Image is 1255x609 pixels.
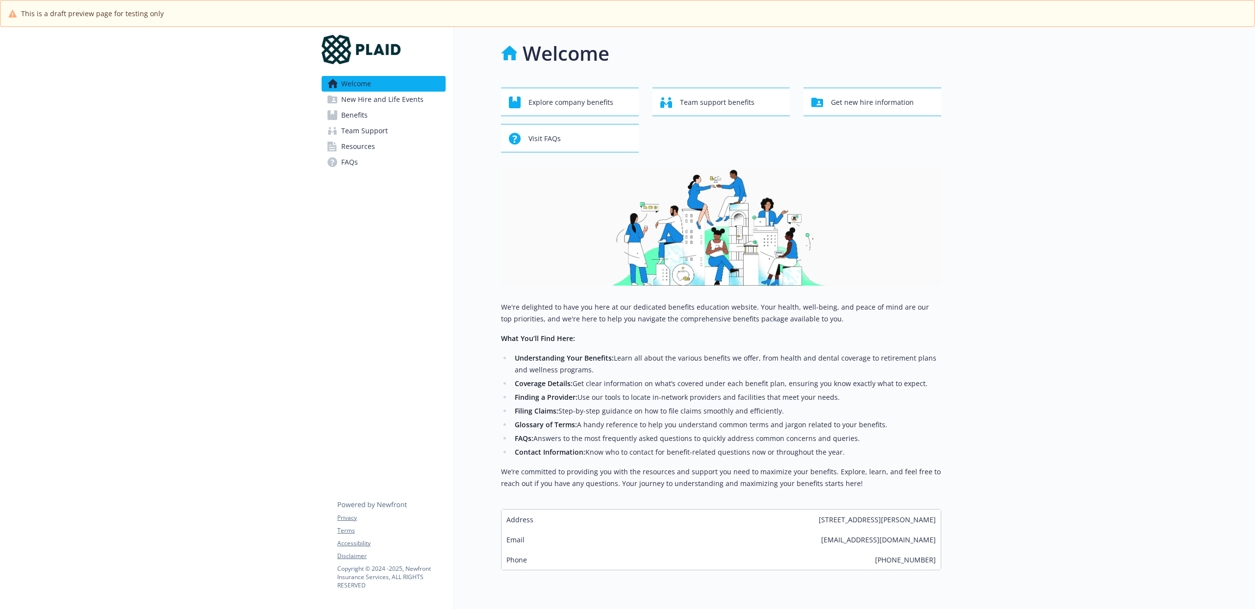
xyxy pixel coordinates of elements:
[341,154,358,170] span: FAQs
[512,378,941,390] li: Get clear information on what’s covered under each benefit plan, ensuring you know exactly what t...
[515,392,577,402] strong: Finding a Provider:
[653,88,790,116] button: Team support benefits
[528,93,613,112] span: Explore company benefits
[322,154,446,170] a: FAQs
[337,552,445,560] a: Disclaimer
[341,76,371,92] span: Welcome
[515,420,577,429] strong: Glossary of Terms:
[528,129,561,148] span: Visit FAQs
[515,379,573,388] strong: Coverage Details:
[506,535,525,545] span: Email
[512,405,941,417] li: Step-by-step guidance on how to file claims smoothly and efficiently.
[337,526,445,535] a: Terms
[501,168,941,286] img: overview page banner
[875,555,936,565] span: [PHONE_NUMBER]
[337,513,445,522] a: Privacy
[501,301,941,325] p: We're delighted to have you here at our dedicated benefits education website. Your health, well-b...
[322,107,446,123] a: Benefits
[341,107,368,123] span: Benefits
[831,93,914,112] span: Get new hire information
[322,123,446,139] a: Team Support
[819,514,936,525] span: [STREET_ADDRESS][PERSON_NAME]
[506,555,527,565] span: Phone
[515,447,585,457] strong: Contact Information:
[512,352,941,376] li: Learn all about the various benefits we offer, from health and dental coverage to retirement plan...
[21,8,164,19] span: This is a draft preview page for testing only
[506,514,533,525] span: Address
[680,93,754,112] span: Team support benefits
[341,123,388,139] span: Team Support
[337,564,445,589] p: Copyright © 2024 - 2025 , Newfront Insurance Services, ALL RIGHTS RESERVED
[512,391,941,403] li: Use our tools to locate in-network providers and facilities that meet your needs.
[322,92,446,107] a: New Hire and Life Events
[512,419,941,431] li: A handy reference to help you understand common terms and jargon related to your benefits.
[512,433,941,444] li: Answers to the most frequently asked questions to quickly address common concerns and queries.
[322,139,446,154] a: Resources
[501,124,639,152] button: Visit FAQs
[501,88,639,116] button: Explore company benefits
[337,539,445,548] a: Accessibility
[515,434,533,443] strong: FAQs:
[341,92,424,107] span: New Hire and Life Events
[341,139,375,154] span: Resources
[515,406,558,415] strong: Filing Claims:
[501,334,575,343] strong: What You’ll Find Here:
[523,39,609,68] h1: Welcome
[501,466,941,489] p: We’re committed to providing you with the resources and support you need to maximize your benefit...
[821,535,936,545] span: [EMAIL_ADDRESS][DOMAIN_NAME]
[512,446,941,458] li: Know who to contact for benefit-related questions now or throughout the year.
[322,76,446,92] a: Welcome
[803,88,941,116] button: Get new hire information
[515,353,614,363] strong: Understanding Your Benefits:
